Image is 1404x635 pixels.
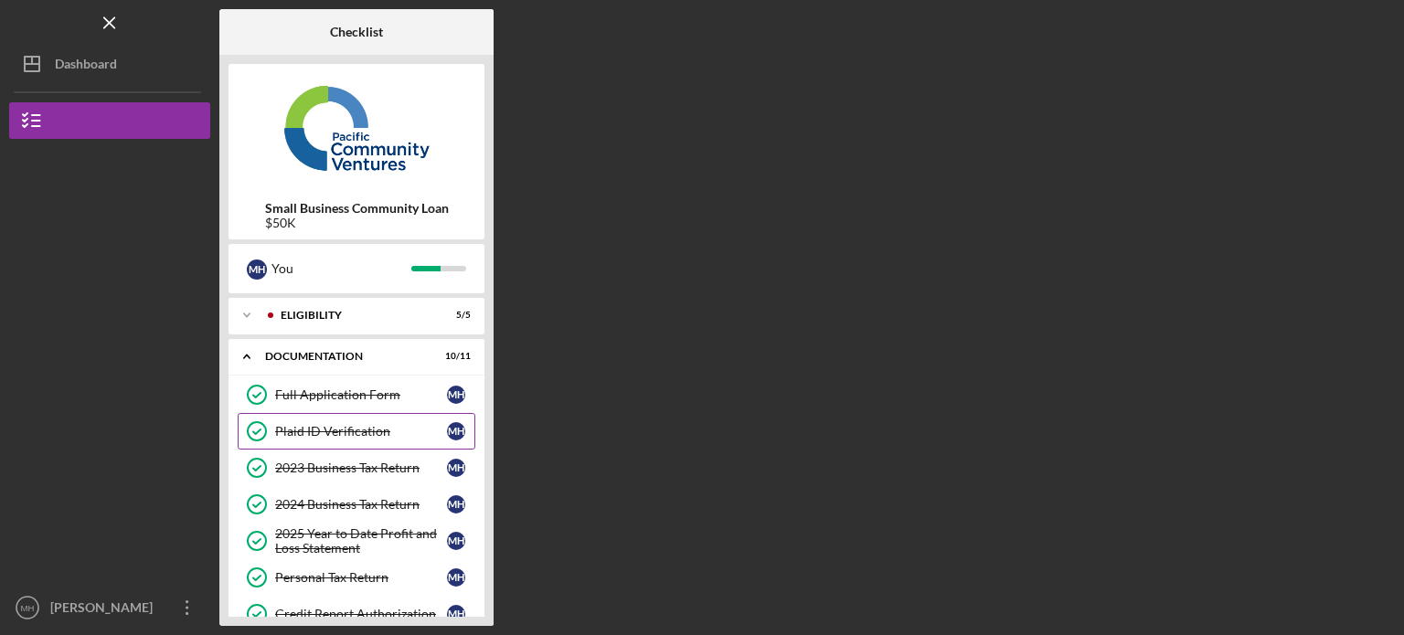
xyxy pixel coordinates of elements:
div: M H [247,259,267,280]
div: Documentation [265,351,425,362]
div: You [271,253,411,284]
b: Small Business Community Loan [265,201,449,216]
button: MH[PERSON_NAME] [9,589,210,626]
div: M H [447,605,465,623]
div: Personal Tax Return [275,570,447,585]
div: M H [447,495,465,513]
text: MH [21,603,35,613]
button: Dashboard [9,46,210,82]
div: M H [447,422,465,440]
a: 2023 Business Tax ReturnMH [238,450,475,486]
a: 2024 Business Tax ReturnMH [238,486,475,523]
div: 5 / 5 [438,310,471,321]
img: Product logo [229,73,484,183]
div: M H [447,386,465,404]
b: Checklist [330,25,383,39]
div: M H [447,459,465,477]
div: $50K [265,216,449,230]
div: Plaid ID Verification [275,424,447,439]
a: 2025 Year to Date Profit and Loss StatementMH [238,523,475,559]
div: M H [447,532,465,550]
div: 10 / 11 [438,351,471,362]
div: [PERSON_NAME] [46,589,165,630]
div: Dashboard [55,46,117,87]
div: Full Application Form [275,387,447,402]
div: M H [447,568,465,587]
a: Credit Report AuthorizationMH [238,596,475,632]
div: Credit Report Authorization [275,607,447,621]
div: Eligibility [281,310,425,321]
div: 2025 Year to Date Profit and Loss Statement [275,526,447,556]
a: Plaid ID VerificationMH [238,413,475,450]
div: 2023 Business Tax Return [275,460,447,475]
a: Personal Tax ReturnMH [238,559,475,596]
a: Full Application FormMH [238,376,475,413]
div: 2024 Business Tax Return [275,497,447,512]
